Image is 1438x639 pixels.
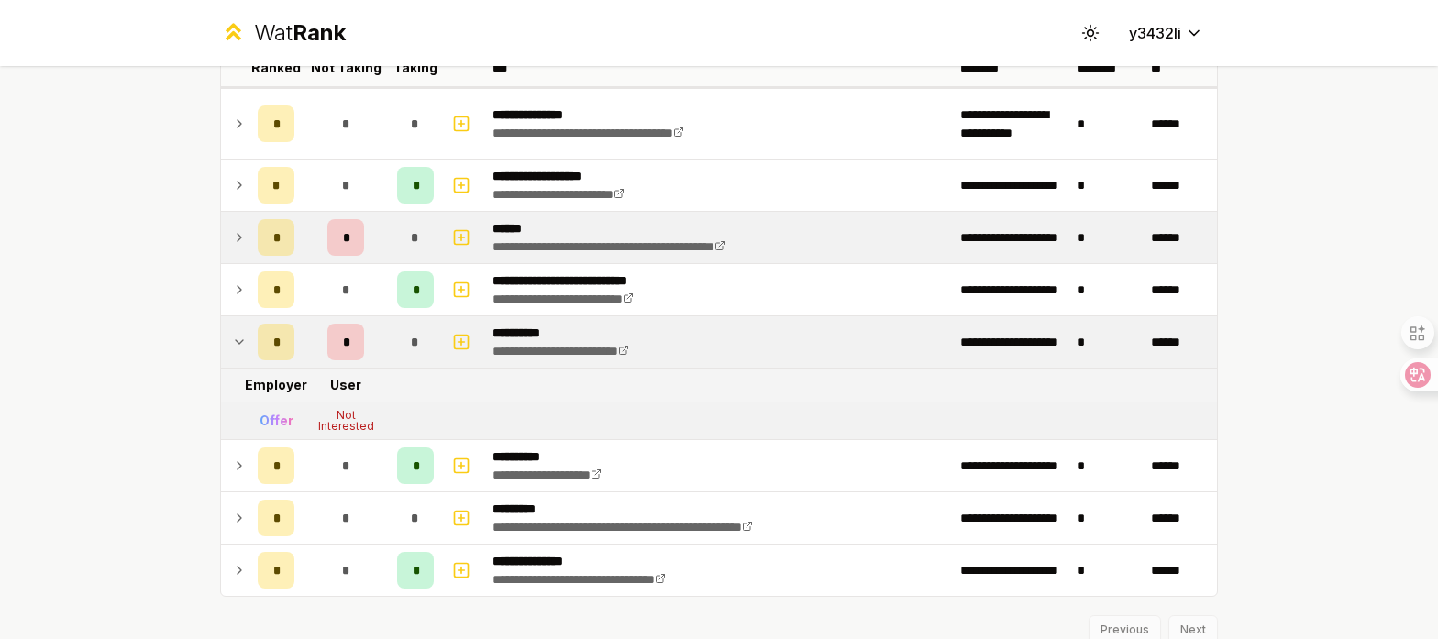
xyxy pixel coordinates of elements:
p: Ranked [251,59,301,77]
td: Employer [250,369,302,402]
div: Not Interested [309,410,382,432]
p: Not Taking [311,59,382,77]
td: User [302,369,390,402]
p: Taking [393,59,437,77]
div: Wat [254,18,346,48]
div: Offer [260,412,293,430]
span: Rank [293,19,346,46]
span: y3432li [1129,22,1181,44]
button: y3432li [1114,17,1218,50]
a: WatRank [220,18,346,48]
